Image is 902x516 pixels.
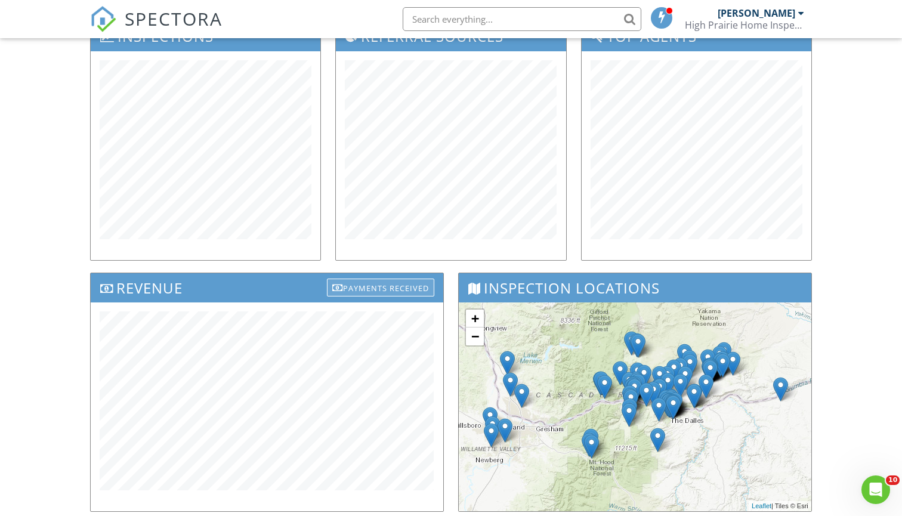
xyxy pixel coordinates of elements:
[327,279,434,296] div: Payments Received
[466,310,484,327] a: Zoom in
[327,276,434,296] a: Payments Received
[886,475,900,485] span: 10
[403,7,641,31] input: Search everything...
[752,502,771,509] a: Leaflet
[466,327,484,345] a: Zoom out
[861,475,890,504] iframe: Intercom live chat
[685,19,804,31] div: High Prairie Home Inspections
[459,273,811,302] h3: Inspection Locations
[91,273,443,302] h3: Revenue
[718,7,795,19] div: [PERSON_NAME]
[90,16,223,41] a: SPECTORA
[125,6,223,31] span: SPECTORA
[90,6,116,32] img: The Best Home Inspection Software - Spectora
[749,501,811,511] div: | Tiles © Esri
